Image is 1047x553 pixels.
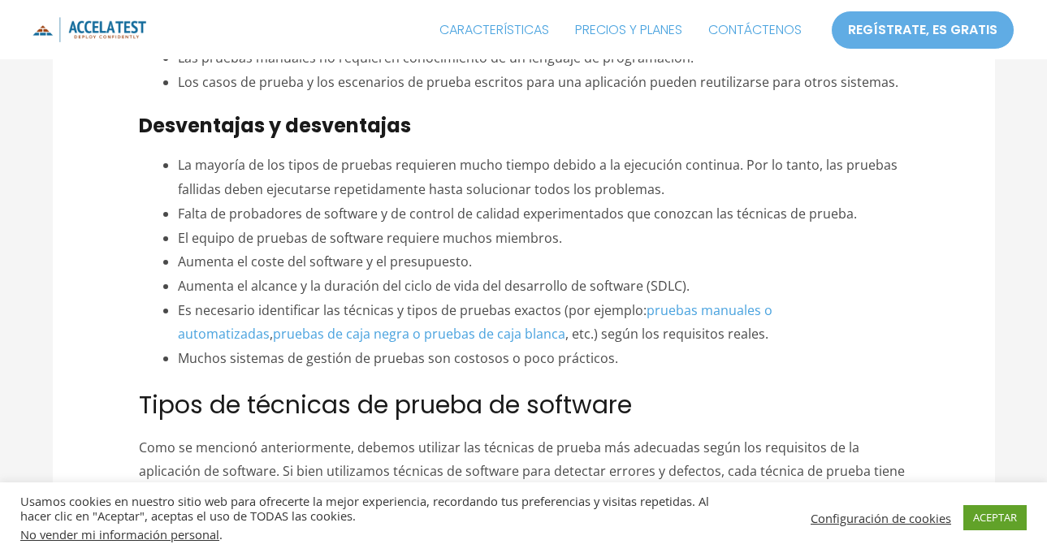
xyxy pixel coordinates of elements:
[20,493,709,524] font: Usamos cookies en nuestro sitio web para ofrecerte la mejor experiencia, recordando tus preferenc...
[32,17,146,42] img: icono
[139,387,632,422] font: Tipos de técnicas de prueba de software
[178,205,857,222] font: Falta de probadores de software y de control de calidad experimentados que conozcan las técnicas ...
[831,11,1015,50] a: REGÍSTRATE, ES GRATIS
[139,439,905,504] font: Como se mencionó anteriormente, debemos utilizar las técnicas de prueba más adecuadas según los r...
[439,20,549,39] font: CARACTERÍSTICAS
[178,349,618,367] font: Muchos sistemas de gestión de pruebas son costosos o poco prácticos.
[178,301,647,319] font: Es necesario identificar las técnicas y tipos de pruebas exactos (por ejemplo:
[811,510,951,526] font: Configuración de cookies
[20,526,219,542] font: No vender mi información personal
[811,511,951,525] a: Configuración de cookies
[178,73,898,91] font: Los casos de prueba y los escenarios de prueba escritos para una aplicación pueden reutilizarse p...
[178,277,690,295] font: Aumenta el alcance y la duración del ciclo de vida del desarrollo de software (SDLC).
[848,20,997,39] font: REGÍSTRATE, ES GRATIS
[708,20,802,39] font: CONTÁCTENOS
[426,10,815,50] nav: Navegación del sitio
[178,229,562,247] font: El equipo de pruebas de software requiere muchos miembros.
[219,526,223,542] font: .
[426,10,562,50] a: CARACTERÍSTICAS
[139,112,411,139] font: Desventajas y desventajas
[973,510,1017,525] font: ACEPTAR
[963,505,1027,530] a: ACEPTAR
[562,10,695,50] a: PRECIOS Y PLANES
[273,325,565,343] a: pruebas de caja negra o pruebas de caja blanca
[178,156,898,198] font: La mayoría de los tipos de pruebas requieren mucho tiempo debido a la ejecución continua. Por lo ...
[178,253,472,270] font: Aumenta el coste del software y el presupuesto.
[575,20,682,39] font: PRECIOS Y PLANES
[695,10,815,50] a: CONTÁCTENOS
[270,325,273,343] font: ,
[565,325,768,343] font: , etc.) según los requisitos reales.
